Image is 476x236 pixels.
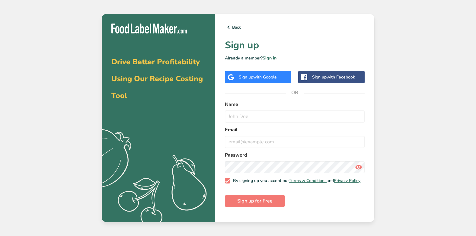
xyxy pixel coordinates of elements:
div: Sign up [239,74,277,80]
span: with Google [253,74,277,80]
h1: Sign up [225,38,365,53]
span: By signing up you accept our and [230,178,361,183]
a: Privacy Policy [334,178,360,183]
p: Already a member? [225,55,365,61]
label: Email [225,126,365,133]
span: with Facebook [327,74,355,80]
span: Sign up for Free [237,197,273,205]
input: John Doe [225,110,365,123]
a: Back [225,24,365,31]
div: Sign up [312,74,355,80]
img: Food Label Maker [111,24,187,33]
label: Name [225,101,365,108]
span: Drive Better Profitability Using Our Recipe Costing Tool [111,57,203,101]
label: Password [225,151,365,159]
a: Sign in [263,55,276,61]
a: Terms & Conditions [289,178,327,183]
span: OR [286,84,304,102]
button: Sign up for Free [225,195,285,207]
input: email@example.com [225,136,365,148]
